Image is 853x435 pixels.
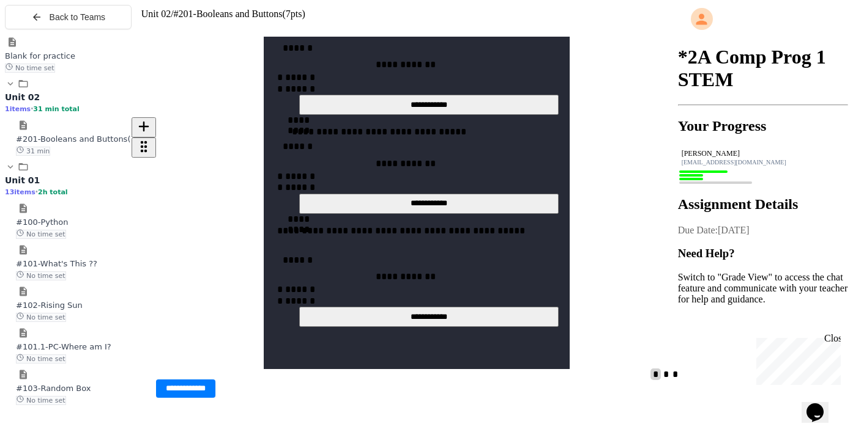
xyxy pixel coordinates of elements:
span: Back to Teams [50,12,106,22]
span: / [171,9,173,19]
span: No time set [16,271,66,280]
span: #201-Booleans and Buttons(7pts) [16,134,151,144]
span: [DATE] [718,225,750,235]
iframe: chat widget [802,386,841,423]
h2: Assignment Details [678,196,848,213]
span: No time set [5,64,55,73]
span: 31 min total [33,105,79,113]
span: #101-What's This ?? [16,259,97,268]
div: Chat with us now!Close [5,5,84,78]
span: Unit 01 [5,175,40,185]
span: #102-Rising Sun [16,301,83,310]
span: #201-Booleans and Buttons(7pts) [174,9,305,19]
span: No time set [16,354,66,364]
span: Unit 02 [141,9,171,19]
span: Due Date: [678,225,718,235]
span: #100-Python [16,217,68,227]
div: My Account [678,5,848,33]
span: 13 items [5,188,35,196]
button: Back to Teams [5,5,132,29]
span: 1 items [5,105,31,113]
span: #101.1-PC-Where am I? [16,342,111,351]
span: • [31,104,33,113]
span: No time set [16,313,66,322]
span: • [35,188,38,196]
span: No time set [16,230,66,239]
span: No time set [16,396,66,405]
span: 31 min [16,147,50,156]
span: 2h total [38,188,68,196]
h2: Your Progress [678,118,848,134]
span: #103-Random Box [16,384,91,393]
iframe: chat widget [751,333,841,385]
p: Switch to "Grade View" to access the chat feature and communicate with your teacher for help and ... [678,272,848,305]
div: [PERSON_NAME] [682,149,844,158]
h1: *2A Comp Prog 1 STEM [678,46,848,91]
span: Blank for practice [5,51,75,60]
div: [EMAIL_ADDRESS][DOMAIN_NAME] [682,159,844,166]
h3: Need Help? [678,247,848,260]
span: Unit 02 [5,92,40,102]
